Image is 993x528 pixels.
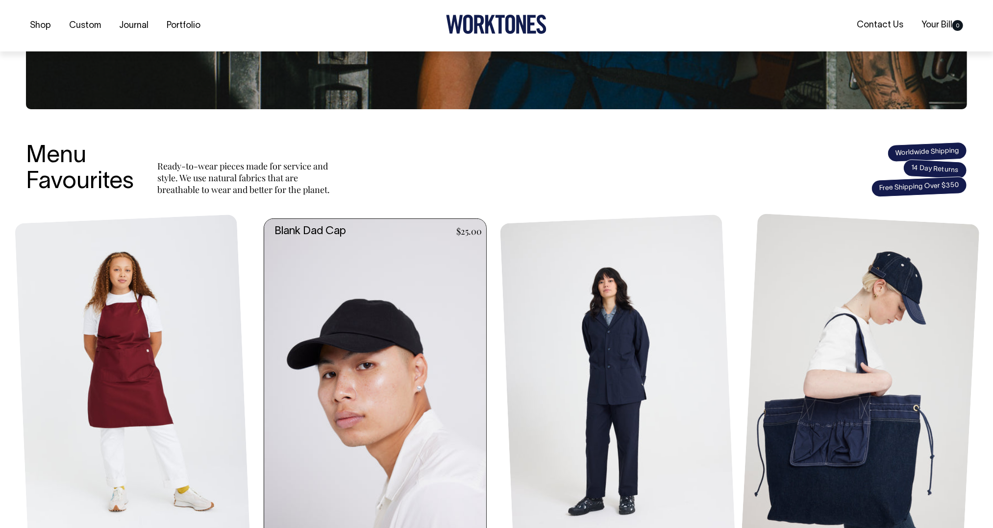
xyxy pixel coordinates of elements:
[65,18,105,34] a: Custom
[163,18,204,34] a: Portfolio
[115,18,152,34] a: Journal
[853,17,907,33] a: Contact Us
[26,18,55,34] a: Shop
[918,17,967,33] a: Your Bill0
[952,20,963,31] span: 0
[26,144,134,195] h3: Menu Favourites
[903,159,968,180] span: 14 Day Returns
[871,176,967,197] span: Free Shipping Over $350
[887,142,967,162] span: Worldwide Shipping
[157,160,334,195] p: Ready-to-wear pieces made for service and style. We use natural fabrics that are breathable to we...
